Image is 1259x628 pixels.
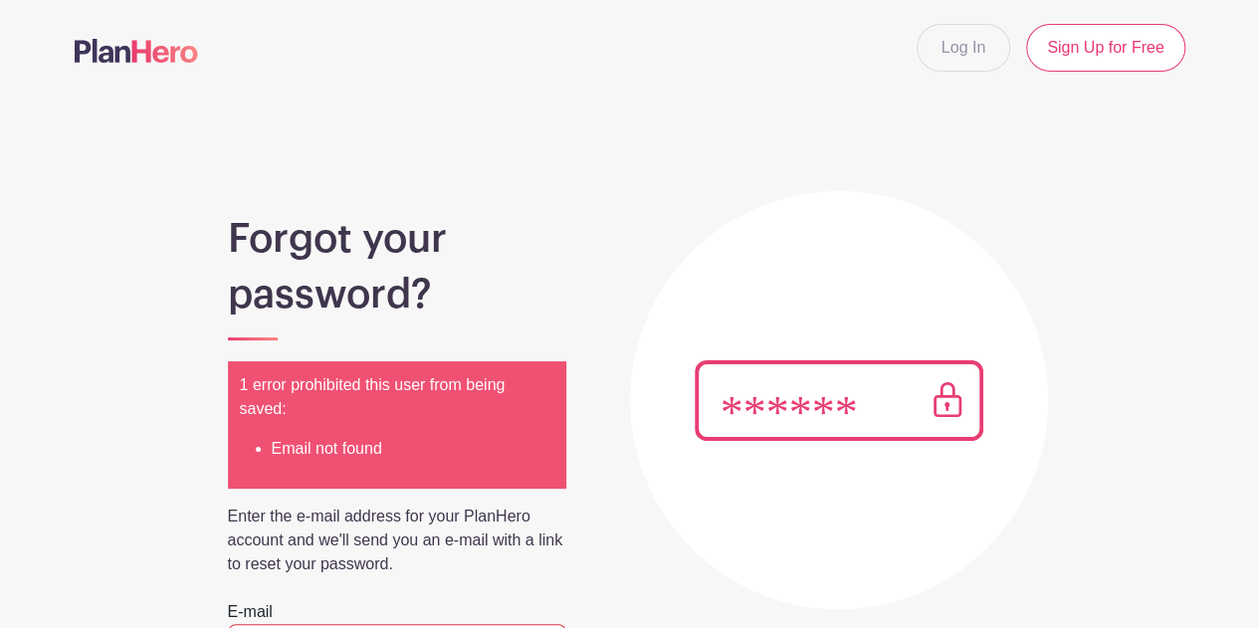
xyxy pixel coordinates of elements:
a: Sign Up for Free [1026,24,1184,72]
label: E-mail [228,600,273,624]
p: 1 error prohibited this user from being saved: [240,373,554,421]
h1: Forgot your [228,215,566,263]
img: logo-507f7623f17ff9eddc593b1ce0a138ce2505c220e1c5a4e2b4648c50719b7d32.svg [75,39,198,63]
a: Log In [917,24,1010,72]
img: Pass [695,360,983,441]
p: Enter the e-mail address for your PlanHero account and we'll send you an e-mail with a link to re... [228,505,566,576]
li: Email not found [272,437,554,461]
h1: password? [228,271,566,318]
